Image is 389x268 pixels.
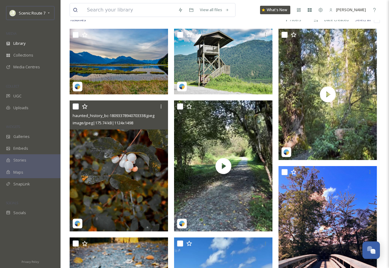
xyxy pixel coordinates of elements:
span: Collections [13,52,33,58]
span: Stories [13,157,26,163]
a: Privacy Policy [21,258,39,265]
span: UGC [13,93,21,99]
span: Uploads [13,105,28,111]
span: image/jpeg | 175.74 kB | 1124 x 1498 [73,120,133,126]
span: haunted_history_bc-18093378940703338.jpeg [73,113,154,118]
span: Embeds [13,145,28,151]
img: bryce.balfour-6060269.jpg [174,29,272,94]
span: Privacy Policy [21,260,39,264]
span: MEDIA [6,31,17,36]
span: Socials [13,210,26,216]
span: Scenic Route 7 [19,10,45,16]
a: [PERSON_NAME] [326,4,369,16]
img: snapsea-logo.png [74,83,81,90]
span: Library [13,41,25,46]
span: Maps [13,169,23,175]
img: thumbnail [174,100,272,231]
a: View all files [197,4,232,16]
img: snapsea-logo.png [74,221,81,227]
img: snapsea-logo.png [283,149,289,155]
img: SnapSea%20Square%20Logo.png [10,10,16,16]
a: What's New [260,6,290,14]
img: haunted_history_bc-18093378940703338.jpeg [70,100,168,231]
button: Open Chat [362,241,380,259]
span: Galleries [13,134,30,139]
span: SnapLink [13,181,30,187]
img: bryce.balfour-6067851.jpg [70,29,168,94]
img: snapsea-logo.png [179,83,185,90]
span: SOCIALS [6,201,18,205]
input: Search your library [84,3,175,17]
img: snapsea-logo.png [179,221,185,227]
span: Media Centres [13,64,40,70]
span: COLLECT [6,84,19,88]
img: thumbnail [279,29,377,160]
span: [PERSON_NAME] [336,7,366,12]
span: WIDGETS [6,124,20,129]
